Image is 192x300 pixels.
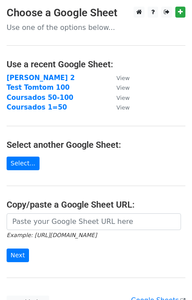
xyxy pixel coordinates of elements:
[7,59,185,70] h4: Use a recent Google Sheet:
[116,95,130,101] small: View
[108,94,130,102] a: View
[116,104,130,111] small: View
[7,199,185,210] h4: Copy/paste a Google Sheet URL:
[7,232,97,238] small: Example: [URL][DOMAIN_NAME]
[7,157,40,170] a: Select...
[116,84,130,91] small: View
[108,84,130,91] a: View
[108,103,130,111] a: View
[7,94,73,102] a: Coursados 50-100
[7,23,185,32] p: Use one of the options below...
[7,7,185,19] h3: Choose a Google Sheet
[116,75,130,81] small: View
[7,84,70,91] a: Test Tomtom 100
[7,74,75,82] a: [PERSON_NAME] 2
[7,139,185,150] h4: Select another Google Sheet:
[7,103,67,111] a: Coursados 1=50
[7,249,29,262] input: Next
[108,74,130,82] a: View
[7,213,181,230] input: Paste your Google Sheet URL here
